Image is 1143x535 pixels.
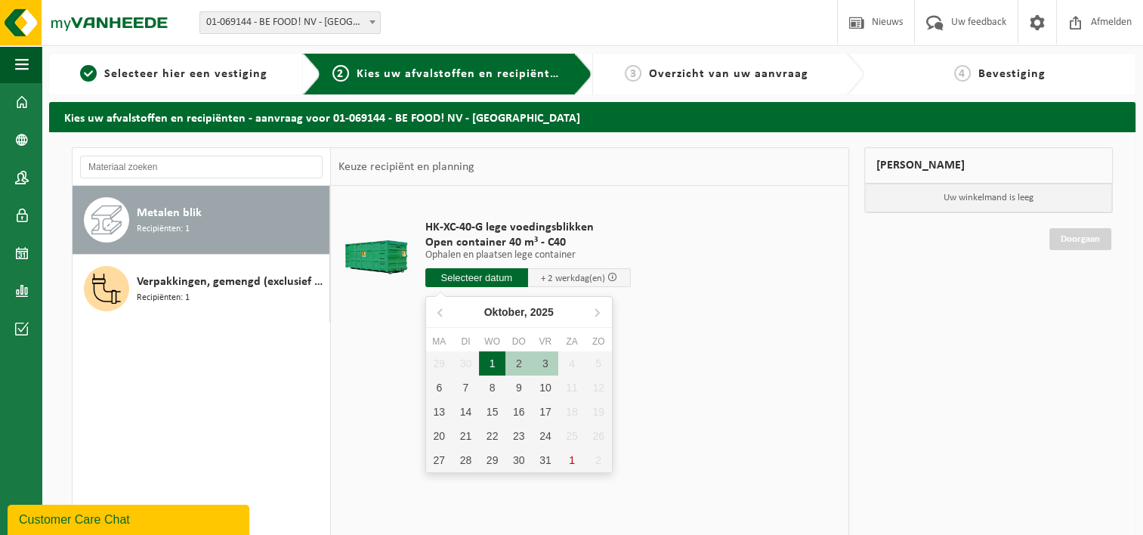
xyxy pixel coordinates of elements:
[137,273,326,291] span: Verpakkingen, gemengd (exclusief PMD)
[479,351,505,376] div: 1
[426,400,453,424] div: 13
[505,400,532,424] div: 16
[137,291,190,305] span: Recipiënten: 1
[505,376,532,400] div: 9
[104,68,267,80] span: Selecteer hier een vestiging
[532,351,558,376] div: 3
[357,68,564,80] span: Kies uw afvalstoffen en recipiënten
[505,448,532,472] div: 30
[585,334,612,349] div: zo
[505,351,532,376] div: 2
[1049,228,1111,250] a: Doorgaan
[332,65,349,82] span: 2
[80,156,323,178] input: Materiaal zoeken
[426,424,453,448] div: 20
[649,68,808,80] span: Overzicht van uw aanvraag
[532,448,558,472] div: 31
[954,65,971,82] span: 4
[137,204,202,222] span: Metalen blik
[479,376,505,400] div: 8
[453,376,479,400] div: 7
[425,235,631,250] span: Open container 40 m³ - C40
[425,250,631,261] p: Ophalen en plaatsen lege container
[530,307,554,317] i: 2025
[541,274,605,283] span: + 2 werkdag(en)
[532,400,558,424] div: 17
[532,334,558,349] div: vr
[426,376,453,400] div: 6
[479,400,505,424] div: 15
[558,334,585,349] div: za
[453,334,479,349] div: di
[479,334,505,349] div: wo
[49,102,1135,131] h2: Kies uw afvalstoffen en recipiënten - aanvraag voor 01-069144 - BE FOOD! NV - [GEOGRAPHIC_DATA]
[505,424,532,448] div: 23
[479,448,505,472] div: 29
[8,502,252,535] iframe: chat widget
[453,424,479,448] div: 21
[453,400,479,424] div: 14
[426,334,453,349] div: ma
[505,334,532,349] div: do
[453,351,479,376] div: 30
[200,12,380,33] span: 01-069144 - BE FOOD! NV - BRUGGE
[80,65,97,82] span: 1
[73,186,330,255] button: Metalen blik Recipiënten: 1
[331,148,482,186] div: Keuze recipiënt en planning
[199,11,381,34] span: 01-069144 - BE FOOD! NV - BRUGGE
[425,220,631,235] span: HK-XC-40-G lege voedingsblikken
[532,424,558,448] div: 24
[978,68,1046,80] span: Bevestiging
[137,222,190,237] span: Recipiënten: 1
[864,147,1114,184] div: [PERSON_NAME]
[73,255,330,323] button: Verpakkingen, gemengd (exclusief PMD) Recipiënten: 1
[532,376,558,400] div: 10
[57,65,291,83] a: 1Selecteer hier een vestiging
[426,448,453,472] div: 27
[478,300,560,324] div: Oktober,
[865,184,1113,212] p: Uw winkelmand is leeg
[479,424,505,448] div: 22
[425,268,528,287] input: Selecteer datum
[625,65,641,82] span: 3
[453,448,479,472] div: 28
